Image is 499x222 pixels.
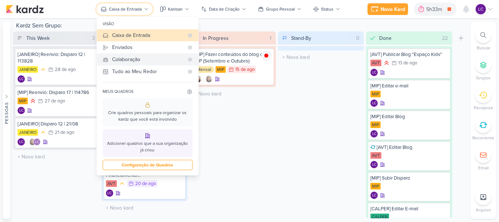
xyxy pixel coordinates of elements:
div: MIP [370,183,381,189]
div: CALPER [370,214,389,220]
div: MIP [370,91,381,97]
div: [JANEIRO] Reenvio: Disparo 12 | 113828 [18,51,95,64]
p: LC [19,109,23,113]
img: tracking [261,50,271,61]
div: Laís Costa [476,4,486,14]
div: Criador(a): Laís Costa [370,99,378,107]
div: MIP [18,98,28,104]
div: AVT [370,152,381,159]
div: 22 [439,34,451,42]
p: LC [372,132,376,136]
div: Laís Costa [106,189,113,197]
div: Criador(a): Laís Costa [18,138,25,146]
p: LC [478,6,483,12]
div: MIP [216,66,226,73]
img: Sharlene Khoury [205,75,213,83]
button: Enviados [97,41,198,53]
div: AVT [106,180,117,187]
div: Kardz Sem Grupo: [13,21,468,31]
input: + Novo kard [103,203,186,213]
input: + Novo kard [279,52,363,63]
div: 27 de ago [45,99,65,104]
div: Prioridade Alta [383,59,390,67]
div: Colaboradores: Sharlene Khoury [203,75,213,83]
div: Novo Kard [381,5,405,13]
div: Caixa de Entrada [112,31,184,39]
p: LC [372,102,376,105]
div: [MIP] Reenvio: Disparo 17 | 114786 [18,89,95,96]
p: Recorrente [472,135,494,141]
div: [MIP] Subir Disparo [370,175,448,181]
div: JANEIRO [18,66,38,73]
p: LC [19,140,23,144]
div: [AVT] Editar Blog [370,144,448,151]
input: + Novo kard [15,151,98,162]
div: Laís Costa [18,107,25,114]
div: Criador(a): Laís Costa [370,69,378,76]
div: Laís Costa [370,161,378,168]
div: Laís Costa [33,138,41,146]
div: AVT [370,60,381,66]
li: Ctrl + F [471,27,496,51]
button: Pessoas [3,21,10,219]
div: 15 de ago [235,67,255,72]
div: Laís Costa [18,75,25,83]
div: Colaboração [112,56,184,63]
div: 21 de ago [55,130,74,135]
div: [AVT] Publicar Blog "Espaço Kids" [370,51,448,58]
button: Colaboração [97,53,198,65]
div: Prioridade Alta [29,97,37,105]
button: Tudo ao Meu Redor [97,65,198,78]
div: 13 de ago [398,61,417,65]
div: [CALPER] Editar E-mail [370,206,448,212]
button: Caixa de Entrada [97,29,198,41]
p: LC [372,71,376,75]
div: Prioridade Média [39,66,47,73]
p: Grupos [476,75,491,81]
div: Criador(a): Laís Costa [370,130,378,138]
div: 3 [89,34,98,42]
div: 0 [353,34,362,42]
div: Criador(a): Laís Costa [106,189,113,197]
div: MIP [370,121,381,128]
input: + Novo kard [191,89,274,99]
p: Email [478,165,489,171]
div: Criador(a): Laís Costa [18,107,25,114]
div: Criador(a): Laís Costa [18,75,25,83]
div: Tudo ao Meu Redor [112,68,184,75]
p: LC [19,78,23,81]
div: Mensal [194,66,214,73]
div: Prioridade Média [118,180,126,187]
div: 20 de ago [135,181,156,186]
button: Configuração de Quadros [103,160,193,170]
div: Prioridade Média [39,129,47,136]
div: [JANEIRO] Disparo 12 | 21/08 [18,121,95,127]
div: Criador(a): Laís Costa [370,192,378,199]
div: JANEIRO [18,129,38,136]
p: LC [372,194,376,197]
div: Laís Costa [370,69,378,76]
div: Pessoas [3,102,10,124]
div: Colaboradores: Sharlene Khoury, Laís Costa [27,138,41,146]
div: meus quadros [103,89,133,95]
div: Criador(a): Laís Costa [370,161,378,168]
img: Sharlene Khoury [29,138,36,146]
div: [MIP] Fazer conteúdos do blog de MIP (Setembro e Outubro) [194,51,271,64]
div: Laís Costa [18,138,25,146]
div: Laís Costa [370,130,378,138]
div: Crie quadros pessoais para organizar os kardz que você está involvido [107,109,188,124]
p: LC [372,163,376,167]
div: 5h33m [426,5,444,13]
p: LC [35,140,39,144]
div: Enviados [112,44,184,51]
div: visão [97,19,198,29]
p: LC [107,192,111,195]
div: 28 de ago [55,67,76,72]
div: [MIP] Editar e-mail [370,83,448,89]
button: Novo Kard [367,3,408,15]
p: Arquivo [476,207,491,213]
p: Buscar [477,45,490,51]
div: Laís Costa [370,192,378,199]
img: kardz.app [6,5,44,14]
div: Adicionei quadros que a sua organização já criou [107,140,188,155]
